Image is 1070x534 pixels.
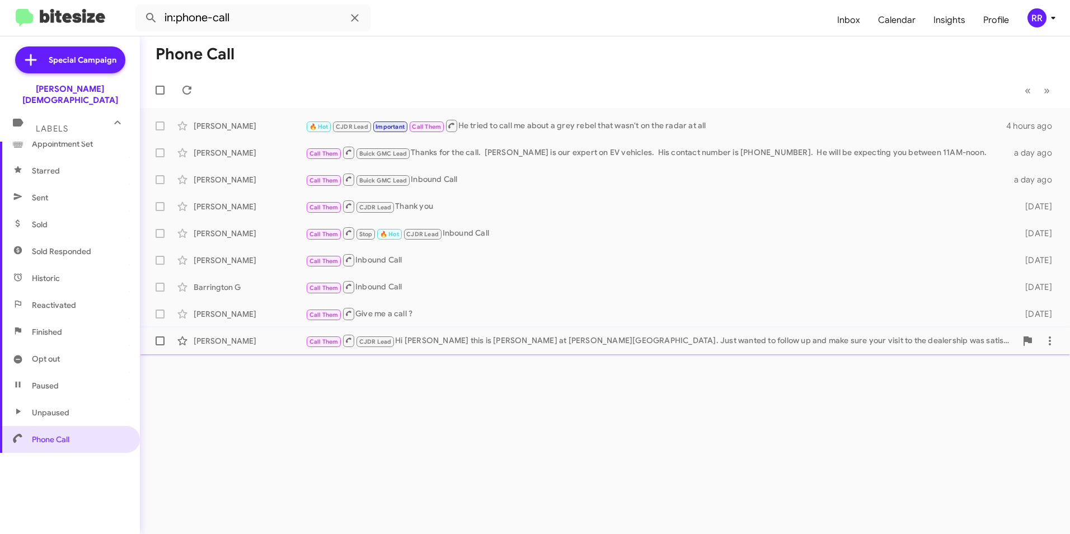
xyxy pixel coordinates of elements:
[309,284,339,292] span: Call Them
[32,165,60,176] span: Starred
[1007,147,1061,158] div: a day ago
[309,257,339,265] span: Call Them
[309,177,339,184] span: Call Them
[156,45,234,63] h1: Phone Call
[306,146,1007,160] div: Thanks for the call. [PERSON_NAME] is our expert on EV vehicles. His contact number is [PHONE_NUM...
[1019,79,1057,102] nav: Page navigation example
[1018,79,1038,102] button: Previous
[32,138,93,149] span: Appointment Set
[309,150,339,157] span: Call Them
[194,228,306,239] div: [PERSON_NAME]
[869,4,924,36] a: Calendar
[359,338,392,345] span: CJDR Lead
[194,335,306,346] div: [PERSON_NAME]
[306,334,1016,348] div: Hi [PERSON_NAME] this is [PERSON_NAME] at [PERSON_NAME][GEOGRAPHIC_DATA]. Just wanted to follow u...
[1006,120,1061,132] div: 4 hours ago
[1007,228,1061,239] div: [DATE]
[194,282,306,293] div: Barrington G
[306,119,1006,133] div: He tried to call me about a grey rebel that wasn't on the radar at all
[306,172,1007,186] div: Inbound Call
[309,123,328,130] span: 🔥 Hot
[32,353,60,364] span: Opt out
[380,231,399,238] span: 🔥 Hot
[306,280,1007,294] div: Inbound Call
[359,150,407,157] span: Buick GMC Lead
[306,253,1007,267] div: Inbound Call
[194,120,306,132] div: [PERSON_NAME]
[309,231,339,238] span: Call Them
[32,219,48,230] span: Sold
[194,174,306,185] div: [PERSON_NAME]
[1007,308,1061,320] div: [DATE]
[306,199,1007,213] div: Thank you
[376,123,405,130] span: Important
[32,380,59,391] span: Paused
[1007,255,1061,266] div: [DATE]
[15,46,125,73] a: Special Campaign
[336,123,368,130] span: CJDR Lead
[194,255,306,266] div: [PERSON_NAME]
[1027,8,1046,27] div: RR
[194,308,306,320] div: [PERSON_NAME]
[359,177,407,184] span: Buick GMC Lead
[32,192,48,203] span: Sent
[1044,83,1050,97] span: »
[32,299,76,311] span: Reactivated
[306,307,1007,321] div: Give me a call ?
[32,326,62,338] span: Finished
[32,246,91,257] span: Sold Responded
[309,204,339,211] span: Call Them
[36,124,68,134] span: Labels
[32,407,69,418] span: Unpaused
[974,4,1018,36] a: Profile
[1025,83,1031,97] span: «
[828,4,869,36] a: Inbox
[306,226,1007,240] div: Inbound Call
[194,147,306,158] div: [PERSON_NAME]
[1037,79,1057,102] button: Next
[49,54,116,65] span: Special Campaign
[406,231,439,238] span: CJDR Lead
[309,311,339,318] span: Call Them
[135,4,370,31] input: Search
[924,4,974,36] a: Insights
[32,273,60,284] span: Historic
[359,204,392,211] span: CJDR Lead
[1007,174,1061,185] div: a day ago
[412,123,441,130] span: Call Them
[1018,8,1058,27] button: RR
[1007,282,1061,293] div: [DATE]
[309,338,339,345] span: Call Them
[1007,201,1061,212] div: [DATE]
[194,201,306,212] div: [PERSON_NAME]
[32,434,69,445] span: Phone Call
[359,231,373,238] span: Stop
